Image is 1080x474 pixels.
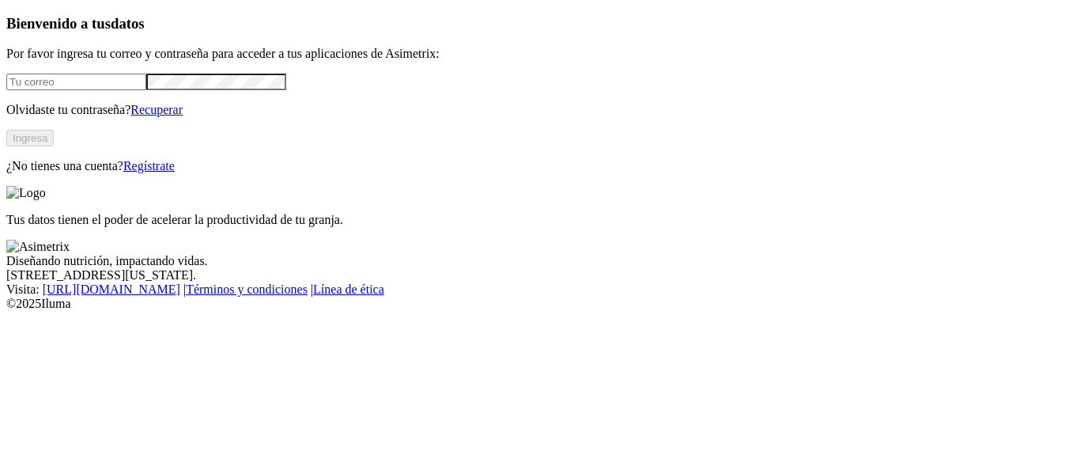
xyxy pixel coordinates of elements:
[6,74,146,90] input: Tu correo
[6,283,1074,297] div: Visita : | |
[6,213,1074,227] p: Tus datos tienen el poder de acelerar la productividad de tu granja.
[6,240,70,254] img: Asimetrix
[6,130,54,146] button: Ingresa
[111,15,145,32] span: datos
[6,159,1074,173] p: ¿No tienes una cuenta?
[43,283,180,296] a: [URL][DOMAIN_NAME]
[6,297,1074,311] div: © 2025 Iluma
[6,103,1074,117] p: Olvidaste tu contraseña?
[6,254,1074,268] div: Diseñando nutrición, impactando vidas.
[6,268,1074,283] div: [STREET_ADDRESS][US_STATE].
[6,47,1074,61] p: Por favor ingresa tu correo y contraseña para acceder a tus aplicaciones de Asimetrix:
[123,159,175,173] a: Regístrate
[313,283,384,296] a: Línea de ética
[6,15,1074,32] h3: Bienvenido a tus
[6,186,46,200] img: Logo
[130,103,183,116] a: Recuperar
[186,283,308,296] a: Términos y condiciones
